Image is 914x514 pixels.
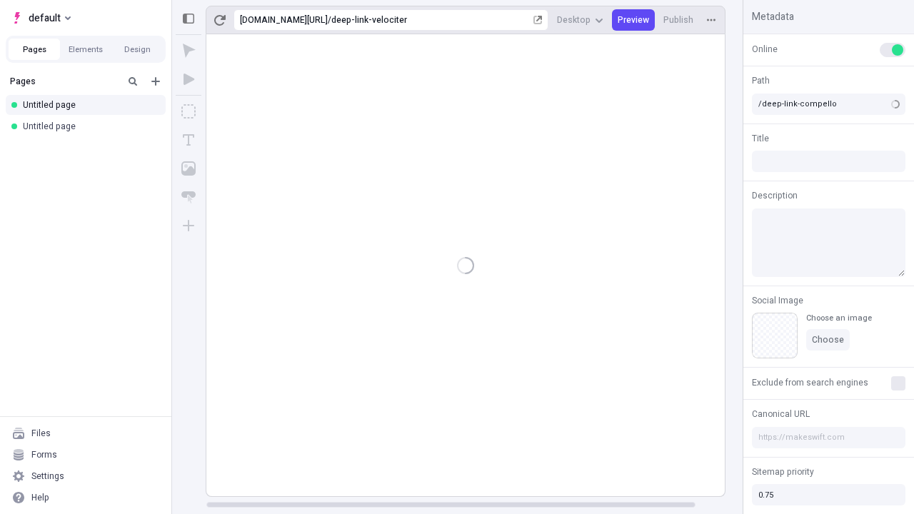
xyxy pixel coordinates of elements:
[752,74,770,87] span: Path
[10,76,119,87] div: Pages
[29,9,61,26] span: default
[23,121,154,132] div: Untitled page
[328,14,331,26] div: /
[176,156,201,181] button: Image
[111,39,163,60] button: Design
[60,39,111,60] button: Elements
[147,73,164,90] button: Add new
[176,99,201,124] button: Box
[6,7,76,29] button: Select site
[31,428,51,439] div: Files
[752,294,803,307] span: Social Image
[31,449,57,460] div: Forms
[557,14,591,26] span: Desktop
[331,14,531,26] div: deep-link-velociter
[752,408,810,420] span: Canonical URL
[31,492,49,503] div: Help
[551,9,609,31] button: Desktop
[806,329,850,351] button: Choose
[618,14,649,26] span: Preview
[752,43,778,56] span: Online
[31,470,64,482] div: Settings
[752,427,905,448] input: https://makeswift.com
[812,334,844,346] span: Choose
[752,189,798,202] span: Description
[240,14,328,26] div: [URL][DOMAIN_NAME]
[23,99,154,111] div: Untitled page
[612,9,655,31] button: Preview
[752,132,769,145] span: Title
[176,127,201,153] button: Text
[752,465,814,478] span: Sitemap priority
[658,9,699,31] button: Publish
[663,14,693,26] span: Publish
[752,376,868,389] span: Exclude from search engines
[9,39,60,60] button: Pages
[176,184,201,210] button: Button
[806,313,872,323] div: Choose an image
